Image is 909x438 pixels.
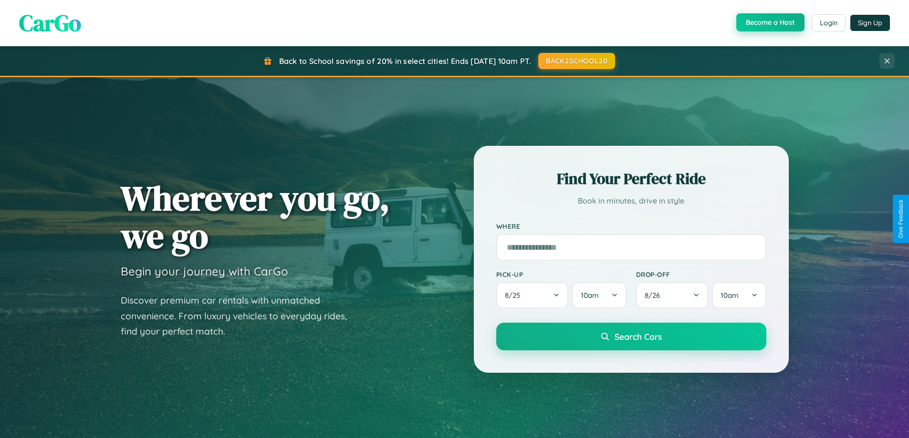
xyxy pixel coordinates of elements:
label: Drop-off [636,270,766,278]
button: 10am [572,282,626,308]
button: Become a Host [736,13,805,31]
button: Login [812,14,846,31]
span: 10am [721,291,739,300]
button: BACK2SCHOOL20 [538,53,615,69]
p: Discover premium car rentals with unmatched convenience. From luxury vehicles to everyday rides, ... [121,293,359,339]
p: Book in minutes, drive in style [496,194,766,208]
span: 10am [581,291,599,300]
h3: Begin your journey with CarGo [121,264,288,278]
span: CarGo [19,7,81,39]
h1: Wherever you go, we go [121,179,390,255]
label: Where [496,222,766,230]
button: Sign Up [850,15,890,31]
button: Search Cars [496,323,766,350]
span: Back to School savings of 20% in select cities! Ends [DATE] 10am PT. [279,56,531,66]
button: 8/25 [496,282,569,308]
button: 8/26 [636,282,709,308]
label: Pick-up [496,270,627,278]
button: 10am [712,282,766,308]
h2: Find Your Perfect Ride [496,168,766,189]
span: 8 / 25 [505,291,525,300]
span: Search Cars [615,331,662,342]
div: Give Feedback [898,200,904,238]
span: 8 / 26 [645,291,665,300]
